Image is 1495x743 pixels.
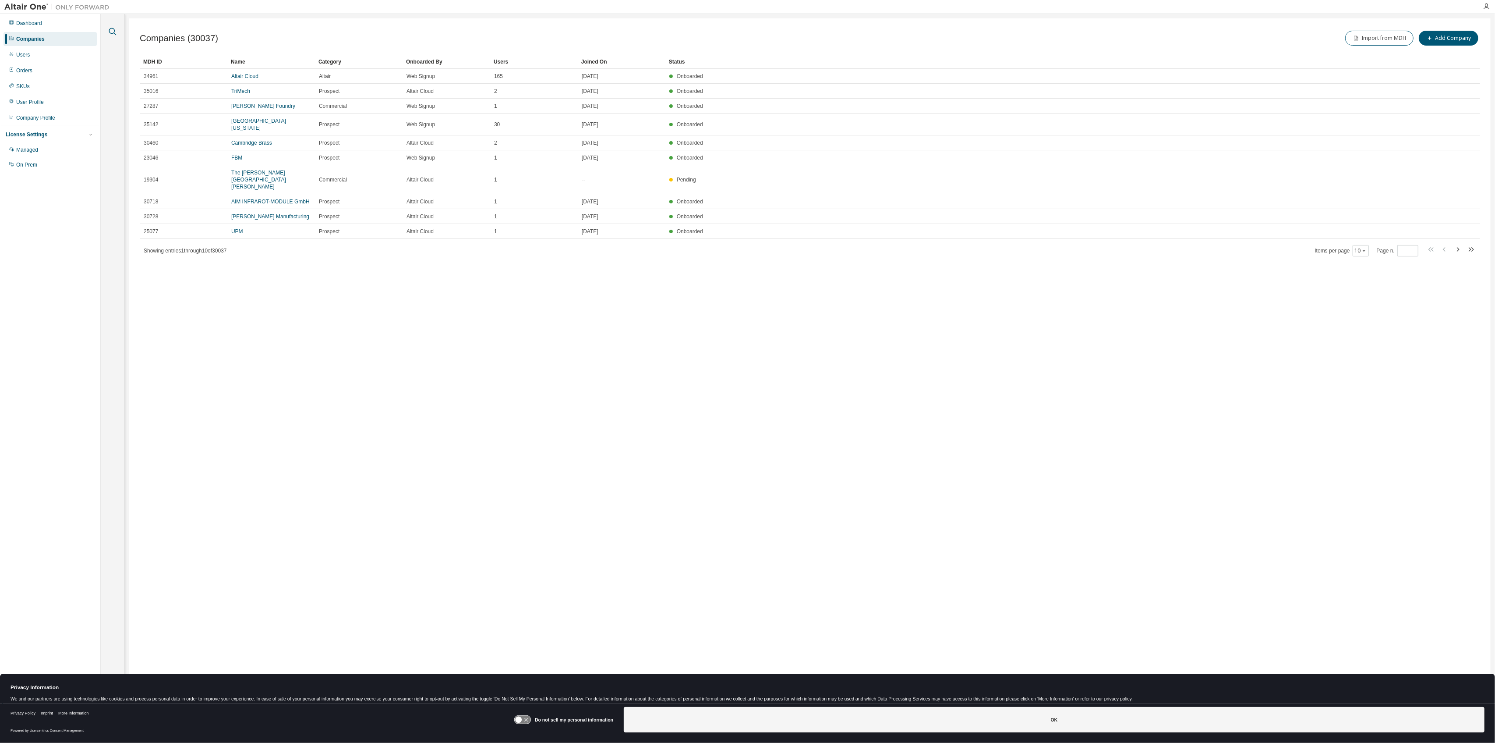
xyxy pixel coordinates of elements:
span: Onboarded [677,73,703,79]
span: Showing entries 1 through 10 of 30037 [144,248,227,254]
span: [DATE] [582,213,598,220]
span: Onboarded [677,213,703,220]
span: Onboarded [677,103,703,109]
span: Altair Cloud [406,213,434,220]
a: [PERSON_NAME] Foundry [231,103,295,109]
span: Web Signup [406,103,435,110]
span: [DATE] [582,88,598,95]
span: 19304 [144,176,158,183]
span: Web Signup [406,121,435,128]
div: Users [16,51,30,58]
div: MDH ID [143,55,224,69]
span: Altair [319,73,331,80]
span: -- [582,176,585,183]
span: Prospect [319,213,339,220]
div: Orders [16,67,32,74]
span: 1 [494,228,497,235]
span: 23046 [144,154,158,161]
span: Items per page [1315,245,1369,256]
div: Companies [16,36,45,43]
span: Onboarded [677,88,703,94]
span: [DATE] [582,228,598,235]
button: Add Company [1419,31,1478,46]
span: [DATE] [582,103,598,110]
span: 34961 [144,73,158,80]
span: 1 [494,213,497,220]
a: FBM [231,155,242,161]
span: 35142 [144,121,158,128]
div: On Prem [16,161,37,168]
span: Onboarded [677,155,703,161]
span: [DATE] [582,139,598,146]
span: Onboarded [677,199,703,205]
span: Page n. [1377,245,1418,256]
span: 1 [494,154,497,161]
span: 165 [494,73,503,80]
button: Import from MDH [1345,31,1414,46]
span: 27287 [144,103,158,110]
a: [GEOGRAPHIC_DATA][US_STATE] [231,118,286,131]
span: Altair Cloud [406,198,434,205]
span: Companies (30037) [140,33,218,43]
span: [DATE] [582,73,598,80]
span: Prospect [319,154,339,161]
div: Joined On [581,55,662,69]
a: TriMech [231,88,250,94]
span: Onboarded [677,140,703,146]
span: Prospect [319,228,339,235]
span: Altair Cloud [406,88,434,95]
span: Commercial [319,176,347,183]
span: 2 [494,139,497,146]
span: 30728 [144,213,158,220]
a: [PERSON_NAME] Manufacturing [231,213,309,220]
span: Altair Cloud [406,176,434,183]
div: Name [231,55,311,69]
div: Managed [16,146,38,153]
span: 1 [494,198,497,205]
button: 10 [1355,247,1367,254]
span: 1 [494,103,497,110]
a: AIM INFRAROT-MODULE GmbH [231,199,310,205]
span: Onboarded [677,121,703,128]
a: The [PERSON_NAME][GEOGRAPHIC_DATA][PERSON_NAME] [231,170,286,190]
span: Altair Cloud [406,228,434,235]
span: [DATE] [582,121,598,128]
img: Altair One [4,3,114,11]
span: 2 [494,88,497,95]
div: Status [669,55,1428,69]
a: UPM [231,228,243,235]
span: [DATE] [582,198,598,205]
span: Commercial [319,103,347,110]
span: Web Signup [406,154,435,161]
span: Web Signup [406,73,435,80]
span: 30460 [144,139,158,146]
div: SKUs [16,83,30,90]
span: Prospect [319,88,339,95]
div: User Profile [16,99,44,106]
span: Prospect [319,198,339,205]
span: 30 [494,121,500,128]
div: Users [494,55,574,69]
div: Onboarded By [406,55,487,69]
span: 1 [494,176,497,183]
a: Altair Cloud [231,73,258,79]
div: Dashboard [16,20,42,27]
div: Company Profile [16,114,55,121]
span: Onboarded [677,228,703,235]
span: Prospect [319,121,339,128]
span: Prospect [319,139,339,146]
div: License Settings [6,131,47,138]
div: Category [318,55,399,69]
span: Pending [677,177,696,183]
span: 30718 [144,198,158,205]
a: Cambridge Brass [231,140,272,146]
span: [DATE] [582,154,598,161]
span: Altair Cloud [406,139,434,146]
span: 25077 [144,228,158,235]
span: 35016 [144,88,158,95]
